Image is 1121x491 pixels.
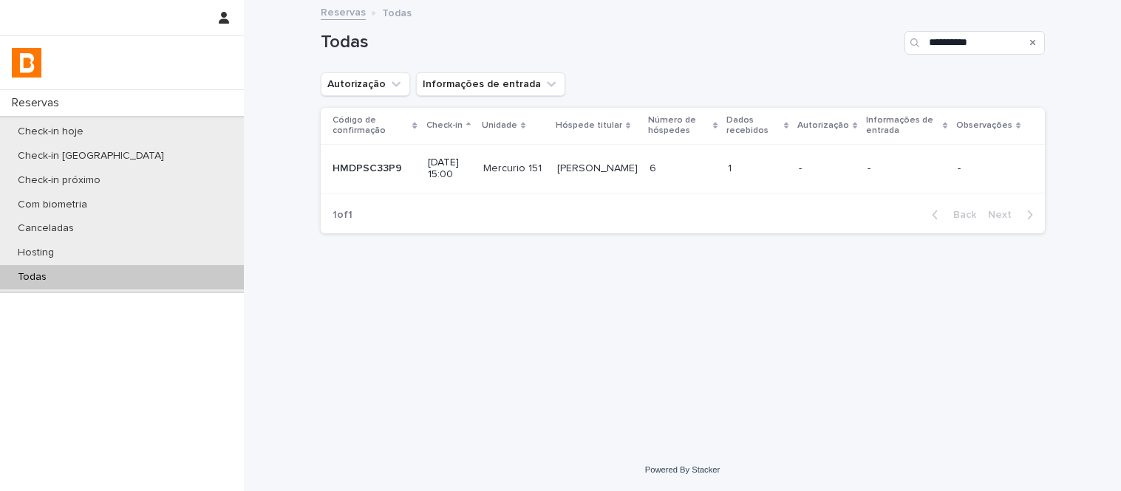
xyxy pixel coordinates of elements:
[958,162,1021,175] p: -
[321,197,364,233] p: 1 of 1
[333,112,409,140] p: Código de confirmação
[557,159,641,175] p: [PERSON_NAME]
[428,157,471,182] p: [DATE] 15:00
[648,112,709,140] p: Número de hóspedes
[944,210,976,220] span: Back
[321,144,1045,193] tr: HMDPSC33P9HMDPSC33P9 [DATE] 15:00Mercurio 151Mercurio 151 [PERSON_NAME][PERSON_NAME] 66 11 ---
[988,210,1021,220] span: Next
[6,174,112,187] p: Check-in próximo
[333,159,405,175] p: HMDPSC33P9
[956,117,1012,134] p: Observações
[12,48,41,78] img: zVaNuJHRTjyIjT5M9Xd5
[6,96,71,110] p: Reservas
[726,112,780,140] p: Dados recebidos
[797,117,849,134] p: Autorização
[868,162,946,175] p: -
[982,208,1045,222] button: Next
[416,72,565,96] button: Informações de entrada
[6,222,86,235] p: Canceladas
[321,32,899,53] h1: Todas
[6,150,176,162] p: Check-in [GEOGRAPHIC_DATA]
[904,31,1045,55] input: Search
[920,208,982,222] button: Back
[321,72,410,96] button: Autorização
[645,465,720,474] a: Powered By Stacker
[6,271,58,284] p: Todas
[650,159,659,175] p: 6
[6,199,99,211] p: Com biometria
[426,117,463,134] p: Check-in
[728,159,735,175] p: 1
[799,162,856,175] p: -
[6,247,66,259] p: Hosting
[866,112,939,140] p: Informações de entrada
[482,117,517,134] p: Unidade
[382,4,412,20] p: Todas
[483,159,545,175] p: Mercurio 151
[556,117,622,134] p: Hóspede titular
[6,126,95,138] p: Check-in hoje
[321,3,366,20] a: Reservas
